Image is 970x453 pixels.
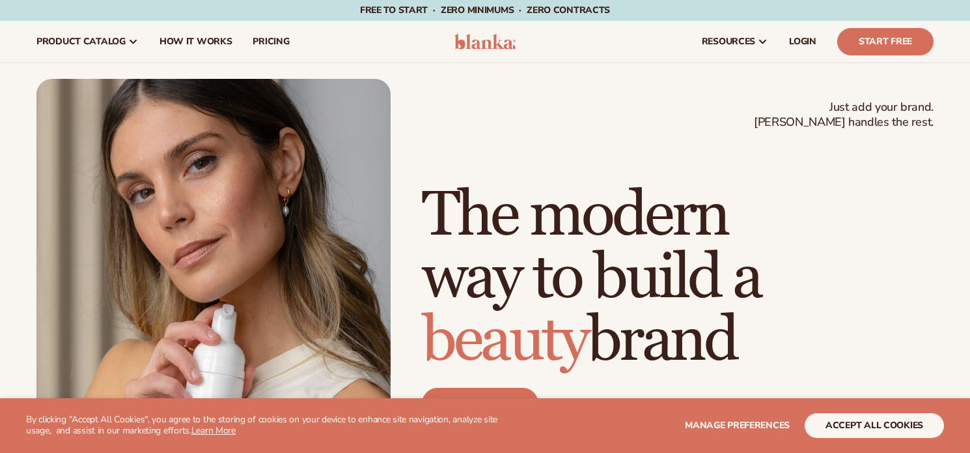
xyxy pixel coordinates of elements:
span: LOGIN [789,37,816,47]
a: How It Works [149,21,243,63]
button: accept all cookies [805,413,944,438]
span: pricing [253,37,289,47]
h1: The modern way to build a brand [422,184,934,372]
span: resources [702,37,755,47]
a: Learn More [191,424,236,437]
a: product catalog [26,21,149,63]
a: Start free [422,388,538,419]
span: Just add your brand. [PERSON_NAME] handles the rest. [754,100,934,130]
p: By clicking "Accept All Cookies", you agree to the storing of cookies on your device to enhance s... [26,415,521,437]
span: Free to start · ZERO minimums · ZERO contracts [360,4,610,16]
a: pricing [242,21,299,63]
span: product catalog [36,37,126,47]
img: logo [454,34,516,50]
a: resources [691,21,779,63]
button: Manage preferences [685,413,790,438]
a: LOGIN [779,21,827,63]
a: Start Free [837,28,934,55]
span: How It Works [159,37,232,47]
span: beauty [422,302,587,379]
span: Manage preferences [685,419,790,431]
